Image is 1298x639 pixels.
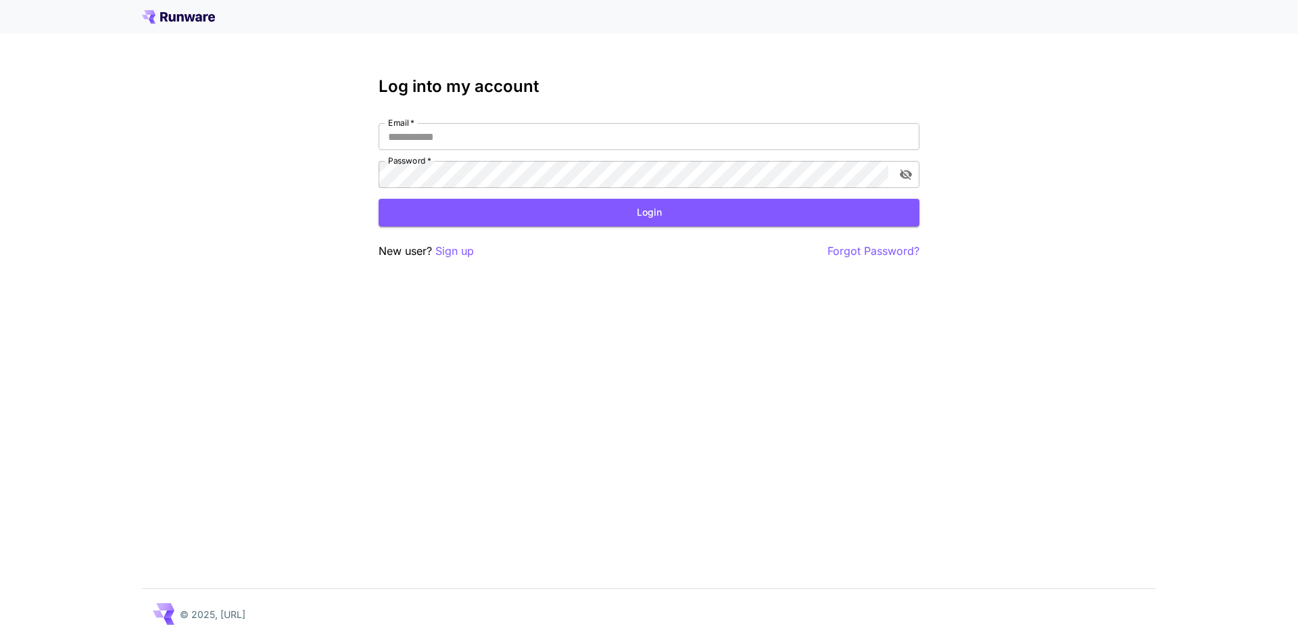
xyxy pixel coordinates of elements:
[379,199,919,227] button: Login
[894,162,918,187] button: toggle password visibility
[379,77,919,96] h3: Log into my account
[180,607,245,621] p: © 2025, [URL]
[379,243,474,260] p: New user?
[388,117,414,128] label: Email
[827,243,919,260] button: Forgot Password?
[435,243,474,260] button: Sign up
[388,155,431,166] label: Password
